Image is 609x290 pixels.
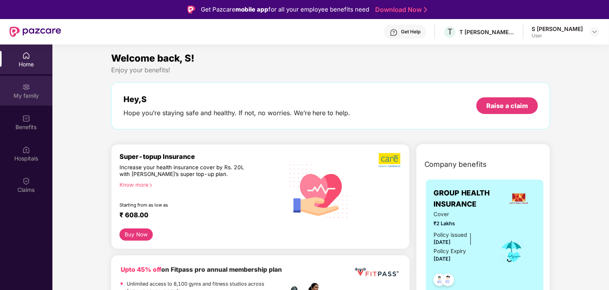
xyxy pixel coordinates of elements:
[235,6,268,13] strong: mobile app
[434,256,451,262] span: [DATE]
[434,210,488,218] span: Cover
[22,114,30,122] img: svg+xml;base64,PHN2ZyBpZD0iQmVuZWZpdHMiIHhtbG5zPSJodHRwOi8vd3d3LnczLm9yZy8yMDAwL3N2ZyIgd2lkdGg9Ij...
[123,95,351,104] div: Hey, S
[119,202,250,208] div: Starting from as low as
[375,6,425,14] a: Download Now
[499,238,525,265] img: icon
[434,239,451,245] span: [DATE]
[401,29,420,35] div: Get Help
[284,155,355,226] img: svg+xml;base64,PHN2ZyB4bWxucz0iaHR0cDovL3d3dy53My5vcmcvMjAwMC9zdmciIHhtbG5zOnhsaW5rPSJodHRwOi8vd3...
[424,159,487,170] span: Company benefits
[22,146,30,154] img: svg+xml;base64,PHN2ZyBpZD0iSG9zcGl0YWxzIiB4bWxucz0iaHR0cDovL3d3dy53My5vcmcvMjAwMC9zdmciIHdpZHRoPS...
[22,83,30,91] img: svg+xml;base64,PHN2ZyB3aWR0aD0iMjAiIGhlaWdodD0iMjAiIHZpZXdCb3g9IjAgMCAyMCAyMCIgZmlsbD0ibm9uZSIgeG...
[459,28,515,36] div: T [PERSON_NAME] & [PERSON_NAME]
[119,211,276,220] div: ₹ 608.00
[22,52,30,60] img: svg+xml;base64,PHN2ZyBpZD0iSG9tZSIgeG1sbnM9Imh0dHA6Ly93d3cudzMub3JnLzIwMDAvc3ZnIiB3aWR0aD0iMjAiIG...
[434,188,502,210] span: GROUP HEALTH INSURANCE
[10,27,61,37] img: New Pazcare Logo
[187,6,195,14] img: Logo
[22,177,30,185] img: svg+xml;base64,PHN2ZyBpZD0iQ2xhaW0iIHhtbG5zPSJodHRwOi8vd3d3LnczLm9yZy8yMDAwL3N2ZyIgd2lkdGg9IjIwIi...
[532,25,583,33] div: S [PERSON_NAME]
[532,33,583,39] div: User
[119,164,250,178] div: Increase your health insurance cover by Rs. 20L with [PERSON_NAME]’s super top-up plan.
[111,52,195,64] span: Welcome back, S!
[119,182,279,187] div: Know more
[119,228,153,241] button: Buy Now
[201,5,369,14] div: Get Pazcare for all your employee benefits need
[592,29,598,35] img: svg+xml;base64,PHN2ZyBpZD0iRHJvcGRvd24tMzJ4MzIiIHhtbG5zPSJodHRwOi8vd3d3LnczLm9yZy8yMDAwL3N2ZyIgd2...
[121,266,161,273] b: Upto 45% off
[123,109,351,117] div: Hope you’re staying safe and healthy. If not, no worries. We’re here to help.
[148,183,153,188] span: right
[379,153,401,168] img: b5dec4f62d2307b9de63beb79f102df3.png
[121,266,282,273] b: on Fitpass pro annual membership plan
[119,153,284,160] div: Super-topup Insurance
[424,6,427,14] img: Stroke
[486,101,528,110] div: Raise a claim
[434,231,467,239] div: Policy issued
[434,220,488,228] span: ₹2 Lakhs
[111,66,551,74] div: Enjoy your benefits!
[434,247,466,255] div: Policy Expiry
[390,29,398,37] img: svg+xml;base64,PHN2ZyBpZD0iSGVscC0zMngzMiIgeG1sbnM9Imh0dHA6Ly93d3cudzMub3JnLzIwMDAvc3ZnIiB3aWR0aD...
[447,27,453,37] span: T
[508,188,530,209] img: insurerLogo
[353,265,400,280] img: fppp.png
